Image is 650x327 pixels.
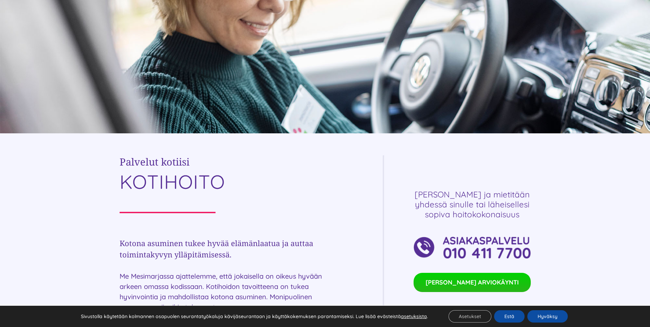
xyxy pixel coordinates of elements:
[426,278,519,287] span: [PERSON_NAME] ARVIOKÄYNTI
[414,273,531,292] a: [PERSON_NAME] ARVIOKÄYNTI
[414,190,531,219] h4: [PERSON_NAME] ja mieti­tään yhdessä si­nulle tai lähei­sellesi sopiva hoitokokonaisuus
[120,171,342,193] h1: KOTIHOITO
[527,310,568,323] button: Hyväksy
[120,271,342,312] p: Me Mesimarjassa ajattelemme, että jokaisella on oikeus hyvään arkeen omassa kodissaan. Kotihoidon...
[401,313,427,319] button: asetuksista
[449,310,491,323] button: Asetukset
[81,313,428,319] p: Sivustolla käytetään kolmannen osapuolen seurantatyökaluja kävijäseurantaan ja käyttäkokemuksen p...
[494,310,525,323] button: Estä
[120,238,342,260] h3: Kotona asuminen tukee hyvää elämänlaatua ja auttaa toimintakyvyn ylläpitämisessä.
[120,155,189,168] span: Palvelut kotiisi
